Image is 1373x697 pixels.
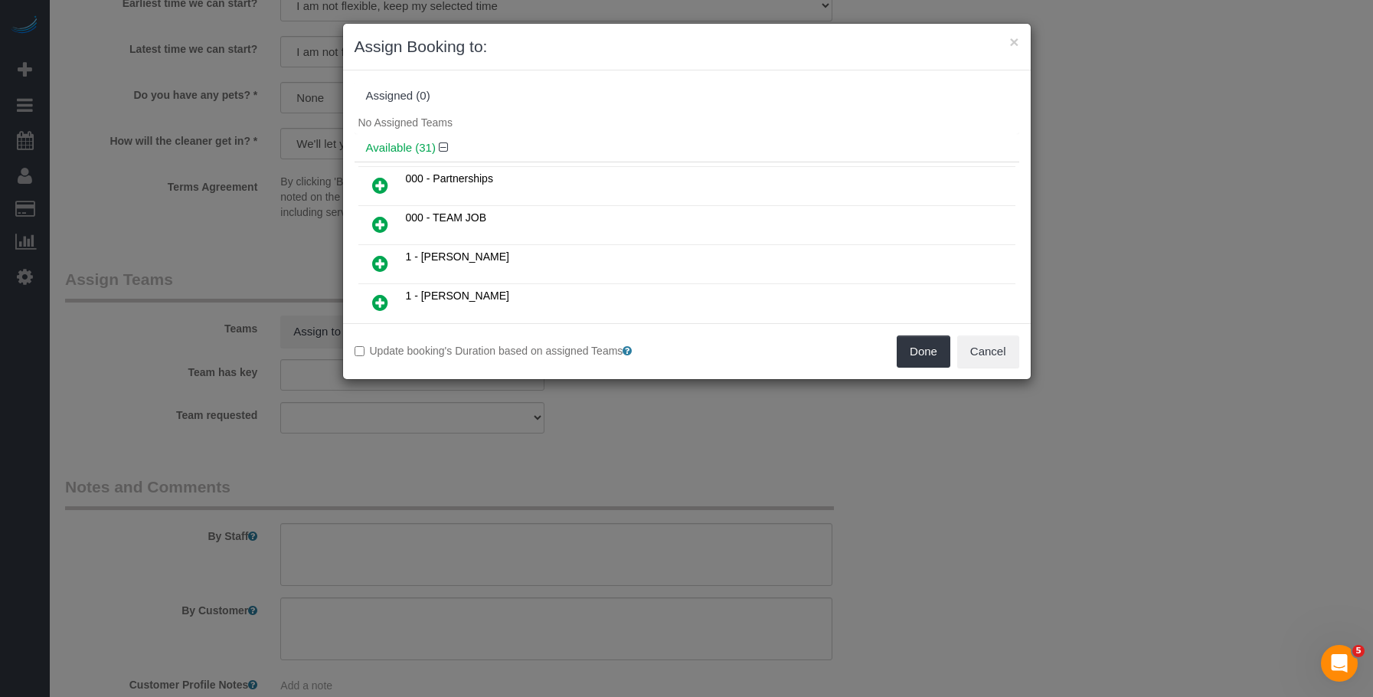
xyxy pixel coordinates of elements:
[355,346,364,356] input: Update booking's Duration based on assigned Teams
[1352,645,1365,657] span: 5
[1009,34,1018,50] button: ×
[355,35,1019,58] h3: Assign Booking to:
[406,211,487,224] span: 000 - TEAM JOB
[957,335,1019,368] button: Cancel
[358,116,453,129] span: No Assigned Teams
[406,172,493,185] span: 000 - Partnerships
[1321,645,1358,682] iframe: Intercom live chat
[366,90,1008,103] div: Assigned (0)
[897,335,950,368] button: Done
[406,290,509,302] span: 1 - [PERSON_NAME]
[406,250,509,263] span: 1 - [PERSON_NAME]
[355,343,675,358] label: Update booking's Duration based on assigned Teams
[366,142,1008,155] h4: Available (31)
